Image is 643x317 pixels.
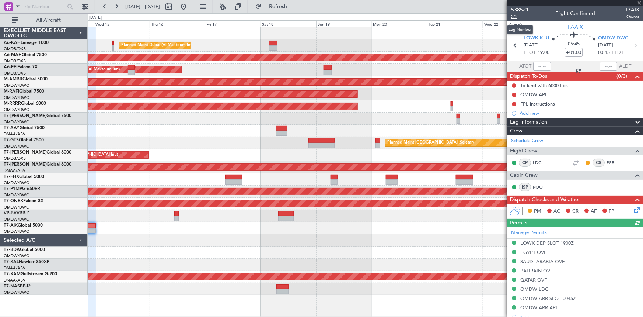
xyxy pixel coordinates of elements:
[4,175,19,179] span: T7-FHX
[616,72,627,80] span: (0/3)
[4,284,31,289] a: T7-NASBBJ2
[4,260,19,264] span: T7-XAL
[4,53,22,57] span: A6-MAH
[4,77,22,82] span: M-AMBR
[4,150,46,155] span: T7-[PERSON_NAME]
[4,138,44,142] a: T7-GTSGlobal 7500
[4,175,44,179] a: T7-FHXGlobal 5000
[4,101,46,106] a: M-RRRRGlobal 6000
[4,114,71,118] a: T7-[PERSON_NAME]Global 7500
[612,49,623,56] span: ELDT
[316,20,372,27] div: Sun 19
[4,284,20,289] span: T7-NAS
[593,159,605,167] div: CS
[4,260,49,264] a: T7-XALHawker 850XP
[519,159,531,167] div: CP
[4,192,29,198] a: OMDW/DWC
[4,162,46,167] span: T7-[PERSON_NAME]
[4,199,23,203] span: T7-ONEX
[4,253,29,259] a: OMDW/DWC
[4,290,29,295] a: OMDW/DWC
[553,208,560,215] span: AC
[520,92,546,98] div: OMDW API
[567,23,583,31] span: T7-AIX
[94,20,150,27] div: Wed 15
[534,208,541,215] span: PM
[4,89,19,94] span: M-RAFI
[520,110,639,116] div: Add new
[252,1,296,13] button: Refresh
[607,159,623,166] a: PSR
[4,126,20,130] span: T7-AAY
[625,14,639,20] span: Owner
[263,4,294,9] span: Refresh
[4,144,29,149] a: OMDW/DWC
[4,114,46,118] span: T7-[PERSON_NAME]
[4,248,45,252] a: T7-BDAGlobal 5000
[507,25,533,34] div: Leg Number
[520,101,555,107] div: FPL instructions
[555,10,595,18] div: Flight Confirmed
[483,20,538,27] div: Wed 22
[4,265,25,271] a: DNAA/ABV
[510,196,580,204] span: Dispatch Checks and Weather
[4,41,49,45] a: A6-KAHLineage 1000
[4,217,29,222] a: OMDW/DWC
[4,131,25,137] a: DNAA/ABV
[4,199,43,203] a: T7-ONEXFalcon 8X
[510,118,547,127] span: Leg Information
[4,211,20,216] span: VP-BVV
[4,180,29,186] a: OMDW/DWC
[572,208,579,215] span: CR
[4,272,21,276] span: T7-XAM
[625,6,639,14] span: T7AIX
[533,159,549,166] a: LDC
[598,35,628,42] span: OMDW DWC
[4,229,29,234] a: OMDW/DWC
[4,168,25,173] a: DNAA/ABV
[510,127,523,135] span: Crew
[4,162,71,167] a: T7-[PERSON_NAME]Global 6000
[4,150,71,155] a: T7-[PERSON_NAME]Global 6000
[4,204,29,210] a: OMDW/DWC
[22,1,65,12] input: Trip Number
[4,83,29,88] a: OMDW/DWC
[4,272,57,276] a: T7-XAMGulfstream G-200
[4,101,21,106] span: M-RRRR
[4,41,21,45] span: A6-KAH
[261,20,316,27] div: Sat 18
[372,20,427,27] div: Mon 20
[511,137,543,145] a: Schedule Crew
[4,65,17,69] span: A6-EFI
[4,187,22,191] span: T7-P1MP
[4,77,48,82] a: M-AMBRGlobal 5000
[511,6,529,14] span: 538521
[4,53,47,57] a: A6-MAHGlobal 7500
[4,89,44,94] a: M-RAFIGlobal 7500
[4,223,43,228] a: T7-AIXGlobal 5000
[4,65,38,69] a: A6-EFIFalcon 7X
[591,208,597,215] span: AF
[4,119,29,125] a: OMDW/DWC
[609,208,614,215] span: FP
[510,147,537,155] span: Flight Crew
[519,183,531,191] div: ISP
[4,138,19,142] span: T7-GTS
[4,223,18,228] span: T7-AIX
[4,211,30,216] a: VP-BVVBBJ1
[510,72,547,81] span: Dispatch To-Dos
[538,49,549,56] span: 19:00
[510,171,538,180] span: Cabin Crew
[511,14,529,20] span: 2/2
[4,156,26,161] a: OMDB/DXB
[520,82,568,89] div: To land with 6000 Lbs
[4,46,26,52] a: OMDB/DXB
[19,18,78,23] span: All Aircraft
[4,58,26,64] a: OMDB/DXB
[427,20,483,27] div: Tue 21
[89,15,102,21] div: [DATE]
[533,184,549,190] a: ROO
[4,248,20,252] span: T7-BDA
[4,126,45,130] a: T7-AAYGlobal 7500
[150,20,205,27] div: Thu 16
